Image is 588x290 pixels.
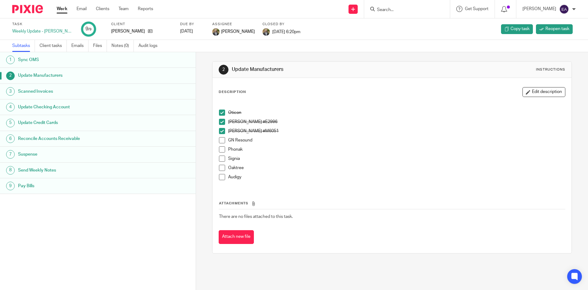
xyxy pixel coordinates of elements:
img: image.jpg [212,28,220,36]
p: [PERSON_NAME] #M6051 [228,128,565,134]
div: 2 [6,72,15,80]
h1: Update Credit Cards [18,118,133,127]
p: Oaktree [228,165,565,171]
h1: Suspense [18,150,133,159]
a: Client tasks [40,40,67,52]
label: Closed by [262,22,300,27]
span: Attachments [219,202,248,205]
div: 4 [6,103,15,111]
a: Notes (0) [111,40,134,52]
div: Instructions [536,67,565,72]
img: svg%3E [559,4,569,14]
h1: Scanned Invoices [18,87,133,96]
span: There are no files attached to this task. [219,215,293,219]
small: /9 [88,28,92,31]
button: Edit description [522,87,565,97]
div: 5 [6,119,15,127]
div: 3 [6,87,15,96]
h1: Update Manufacturers [232,66,405,73]
p: GN Resound [228,137,565,143]
div: 2 [219,65,228,75]
p: [PERSON_NAME] [111,28,145,34]
h1: Sync OMS [18,55,133,64]
a: Work [57,6,67,12]
p: Phonak [228,146,565,153]
a: Reports [138,6,153,12]
button: Attach new file [219,230,254,244]
label: Due by [180,22,205,27]
span: [PERSON_NAME] [221,29,255,35]
p: Description [219,90,246,95]
h1: Update Checking Account [18,102,133,112]
div: 8 [6,166,15,175]
div: [DATE] [180,28,205,34]
p: Oticon [228,110,565,116]
a: Clients [96,6,109,12]
a: Team [119,6,129,12]
div: 7 [6,150,15,159]
label: Assignee [212,22,255,27]
div: 9 [6,182,15,190]
h1: Reconcile Accounts Receivable [18,134,133,143]
h1: Send Weekly Notes [18,166,133,175]
p: Audigy [228,174,565,180]
a: Subtasks [12,40,35,52]
a: Emails [71,40,89,52]
img: image.jpg [262,28,270,36]
p: Signia [228,156,565,162]
div: Weekly Update - [PERSON_NAME] [12,28,73,34]
a: Audit logs [138,40,162,52]
span: [DATE] 6:20pm [272,29,300,34]
div: 6 [6,134,15,143]
img: Pixie [12,5,43,13]
p: [PERSON_NAME] #E2996 [228,119,565,125]
label: Task [12,22,73,27]
h1: Pay Bills [18,181,133,191]
label: Client [111,22,172,27]
h1: Update Manufacturers [18,71,133,80]
div: 9 [85,25,92,33]
a: Email [77,6,87,12]
div: 1 [6,56,15,64]
a: Files [93,40,107,52]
